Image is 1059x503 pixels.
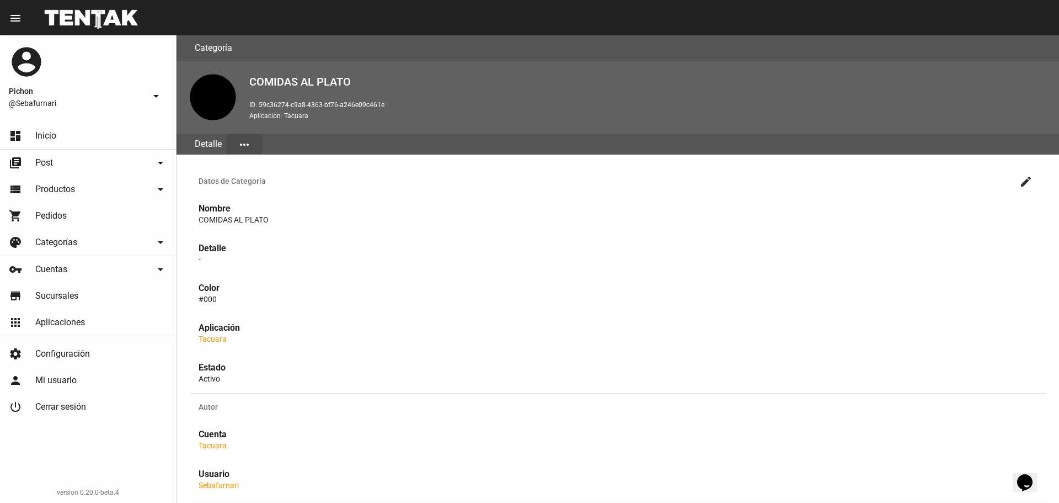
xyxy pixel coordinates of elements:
[9,156,22,170] mat-icon: library_books
[9,84,145,98] span: Pichon
[199,335,227,343] a: Tacuara
[199,243,226,253] strong: Detalle
[9,129,22,142] mat-icon: dashboard
[149,89,163,103] mat-icon: arrow_drop_down
[199,403,1037,411] span: Autor
[9,374,22,387] mat-icon: person
[185,70,240,125] mat-icon: lens
[9,209,22,223] mat-icon: shopping_cart
[249,99,1050,110] p: ID: 59c36274-c9a8-4363-bf76-a246e09c461e
[1019,175,1033,188] mat-icon: create
[154,183,167,196] mat-icon: arrow_drop_down
[9,400,22,414] mat-icon: power_settings_new
[35,237,77,248] span: Categorías
[35,157,53,168] span: Post
[9,183,22,196] mat-icon: view_list
[199,214,1037,225] p: COMIDAS AL PLATO
[249,110,1050,121] p: Aplicación: Tacuara
[238,138,251,151] mat-icon: more_horiz
[9,289,22,303] mat-icon: store
[9,98,145,109] span: @Sebafurnari
[227,134,262,154] button: Elegir sección
[35,348,90,359] span: Configuración
[199,373,1037,384] p: Activo
[249,73,1050,91] h2: COMIDAS AL PLATO
[35,375,77,386] span: Mi usuario
[190,134,227,155] div: Detalle
[199,362,226,373] strong: Estado
[9,347,22,361] mat-icon: settings
[35,210,67,221] span: Pedidos
[195,40,232,56] h3: Categoría
[1015,170,1037,192] button: Editar
[154,236,167,249] mat-icon: arrow_drop_down
[35,184,75,195] span: Productos
[199,441,227,450] a: Tacuara
[35,317,85,328] span: Aplicaciones
[9,487,167,498] div: version 0.20.0-beta.4
[199,481,239,490] a: Sebafurnari
[35,264,67,275] span: Cuentas
[35,130,56,141] span: Inicio
[199,322,240,333] strong: Aplicación
[199,203,231,214] strong: Nombre
[199,254,1037,265] p: -
[1013,459,1048,492] iframe: chat widget
[199,294,1037,305] p: #000
[154,263,167,276] mat-icon: arrow_drop_down
[154,156,167,170] mat-icon: arrow_drop_down
[9,12,22,25] mat-icon: menu
[9,263,22,276] mat-icon: vpn_key
[199,283,220,293] strong: Color
[199,469,229,479] strong: Usuario
[35,401,86,412] span: Cerrar sesión
[35,290,78,301] span: Sucursales
[199,177,1015,186] span: Datos de Categoría
[9,44,44,80] mat-icon: account_circle
[9,236,22,249] mat-icon: palette
[199,429,227,440] strong: Cuenta
[9,316,22,329] mat-icon: apps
